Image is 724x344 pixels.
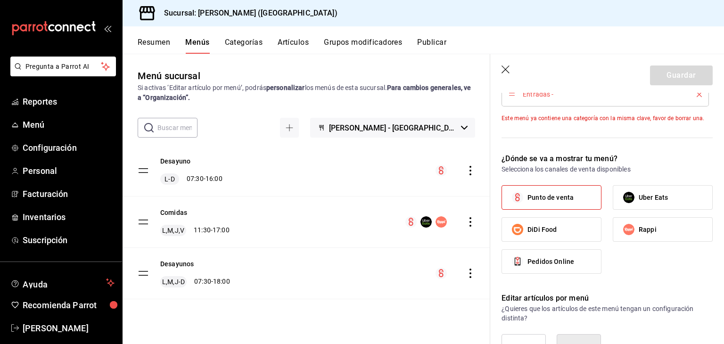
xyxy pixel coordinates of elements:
p: ¿Quieres que los artículos de este menú tengan un configuración distinta? [502,304,713,323]
div: 07:30 - 16:00 [160,173,222,185]
div: 11:30 - 17:00 [160,225,230,236]
button: Comidas [160,208,187,217]
button: Resumen [138,38,170,54]
button: Grupos modificadores [324,38,402,54]
table: menu-maker-table [123,145,490,299]
button: Desayuno [160,156,190,166]
span: Ayuda [23,277,102,288]
span: Menú [23,118,115,131]
span: Entradas - [523,91,683,98]
span: Rappi [639,225,657,235]
p: Selecciona los canales de venta disponibles [502,164,713,174]
button: drag [138,165,149,176]
span: Uber Eats [639,193,668,203]
span: Personal [23,164,115,177]
p: ¿Dónde se va a mostrar tu menú? [502,153,713,164]
div: Menú sucursal [138,69,200,83]
button: actions [466,166,475,175]
button: actions [466,269,475,278]
div: Este menú ya contiene una categoría con la misma clave, favor de borrar una. [502,114,713,123]
button: [PERSON_NAME] - [GEOGRAPHIC_DATA] [310,118,475,138]
span: L,M,J,V [160,226,186,235]
button: Publicar [417,38,446,54]
span: Inventarios [23,211,115,223]
button: Pregunta a Parrot AI [10,57,116,76]
span: Pregunta a Parrot AI [25,62,101,72]
a: Pregunta a Parrot AI [7,68,116,78]
strong: personalizar [266,84,305,91]
button: drag [138,268,149,279]
span: L,M,J-D [160,277,187,287]
button: Desayunos [160,259,194,269]
h3: Sucursal: [PERSON_NAME] ([GEOGRAPHIC_DATA]) [156,8,337,19]
span: Reportes [23,95,115,108]
button: Menús [185,38,209,54]
span: Configuración [23,141,115,154]
p: Editar artículos por menú [502,293,713,304]
span: [PERSON_NAME] [23,322,115,335]
span: L-D [163,174,176,184]
span: Facturación [23,188,115,200]
button: actions [466,217,475,227]
button: Categorías [225,38,263,54]
span: Pedidos Online [527,257,574,267]
span: Recomienda Parrot [23,299,115,311]
div: 07:30 - 18:00 [160,276,230,287]
button: Artículos [278,38,309,54]
span: Suscripción [23,234,115,246]
button: delete [690,92,702,97]
span: DiDi Food [527,225,557,235]
div: Si activas ‘Editar artículo por menú’, podrás los menús de esta sucursal. [138,83,475,103]
button: drag [138,216,149,228]
input: Buscar menú [157,118,197,137]
span: [PERSON_NAME] - [GEOGRAPHIC_DATA] [329,123,457,132]
span: Punto de venta [527,193,574,203]
button: open_drawer_menu [104,25,111,32]
div: navigation tabs [138,38,724,54]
